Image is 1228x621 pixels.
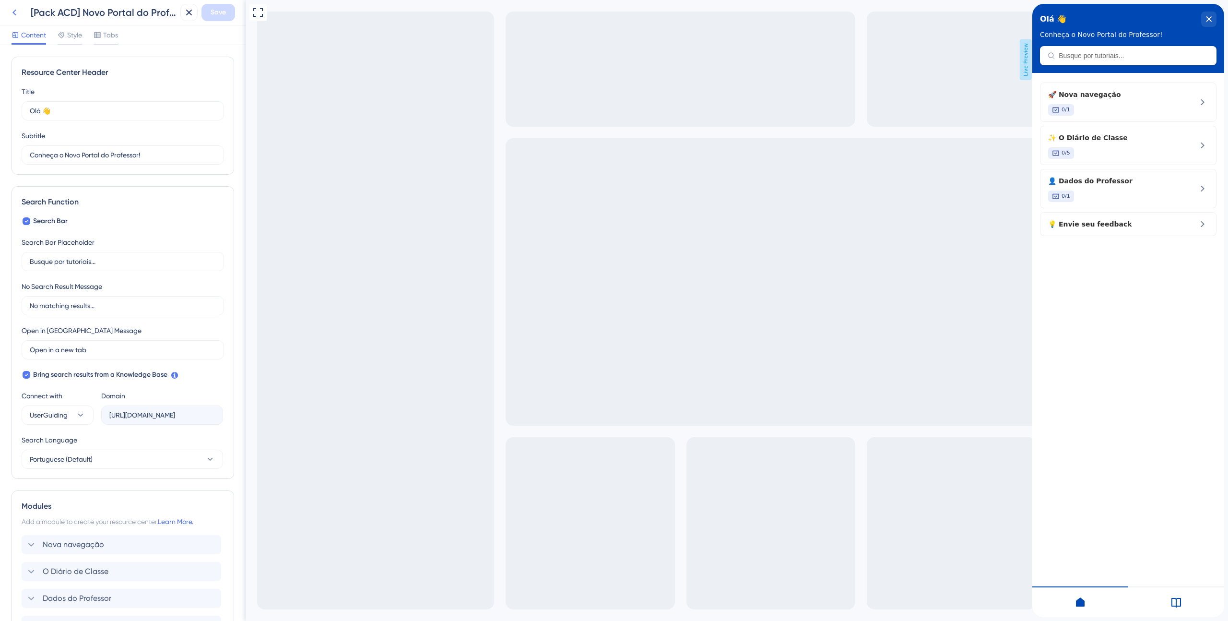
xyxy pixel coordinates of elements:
[16,215,144,226] span: 💡 Envie seu feedback
[48,5,52,12] div: 3
[16,215,144,226] div: Envie seu feedback
[16,85,144,96] span: 🚀 Nova navegação
[103,29,118,41] span: Tabs
[201,4,235,21] button: Save
[8,8,34,23] span: Olá 👋
[16,128,144,155] div: O Diário de Classe
[31,6,177,19] div: [Pack ACD] Novo Portal do Professor
[22,434,77,446] span: Search Language
[158,518,193,525] a: Learn More.
[16,171,144,183] span: 👤 Dados do Professor
[16,128,144,140] span: ✨ O Diário de Classe
[30,256,216,267] input: Busque por tutoriais...
[774,39,786,80] span: Live Preview
[30,345,216,355] input: Open in a new tab
[21,29,46,41] span: Content
[30,454,93,465] span: Portuguese (Default)
[22,281,102,292] div: No Search Result Message
[101,390,125,402] div: Domain
[33,215,68,227] span: Search Bar
[22,237,94,248] div: Search Bar Placeholder
[109,410,215,420] input: company.help.userguiding.com
[8,27,130,35] span: Conheça o Novo Portal do Professor!
[22,196,224,208] div: Search Function
[33,369,167,381] span: Bring search results from a Knowledge Base
[22,406,94,425] button: UserGuiding
[26,48,177,56] input: Busque por tutoriais...
[22,390,94,402] div: Connect with
[16,85,144,112] div: Nova navegação
[169,8,184,23] div: close resource center
[30,150,216,160] input: Description
[21,2,42,14] span: Ajuda
[22,589,224,608] div: Dados do Professor
[29,145,38,153] span: 0/5
[29,102,38,110] span: 0/1
[22,325,142,336] div: Open in [GEOGRAPHIC_DATA] Message
[67,29,82,41] span: Style
[22,562,224,581] div: O Diário de Classe
[43,593,111,604] span: Dados do Professor
[30,409,68,421] span: UserGuiding
[22,450,223,469] button: Portuguese (Default)
[43,566,108,577] span: O Diário de Classe
[30,106,216,116] input: Title
[30,300,216,311] input: No matching results...
[22,67,224,78] div: Resource Center Header
[29,189,38,196] span: 0/1
[22,130,45,142] div: Subtitle
[211,7,226,18] span: Save
[22,501,224,512] div: Modules
[22,86,35,97] div: Title
[22,535,224,554] div: Nova navegação
[43,539,104,550] span: Nova navegação
[22,518,158,525] span: Add a module to create your resource center.
[16,171,144,198] div: Dados do Professor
